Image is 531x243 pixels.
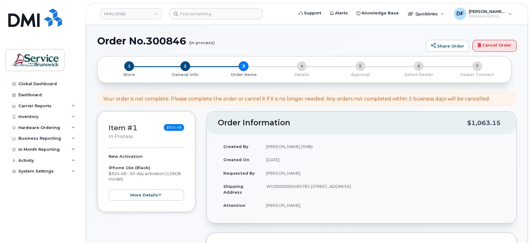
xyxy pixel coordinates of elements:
[103,96,490,103] div: Your order is not complete. Please complete the order or cancel it if it is no longer needed. Any...
[97,36,423,46] h1: Order No.300846
[223,171,255,176] strong: Requested By
[223,203,245,208] strong: Attention
[223,144,248,149] strong: Created By
[109,134,133,139] small: in process
[109,189,184,201] button: more details
[426,40,469,52] a: Share Order
[124,61,134,71] span: 1
[109,154,143,159] strong: New Activation
[156,71,214,78] a: 2 General Info
[105,72,153,78] p: Store
[261,140,505,153] td: [PERSON_NAME] (SNB)
[467,117,501,129] div: $1,063.15
[261,199,505,212] td: [PERSON_NAME]
[180,61,190,71] span: 2
[223,157,249,162] strong: Created On
[261,166,505,180] td: [PERSON_NAME]
[158,72,212,78] p: General Info
[109,154,184,201] div: $924.48 - 30-day activation (128GB model)
[109,165,150,170] strong: iPhone 16e (Black)
[261,153,505,166] td: [DATE]
[102,71,156,78] a: 1 Store
[261,180,505,199] td: WO0000000485781 [STREET_ADDRESS]
[223,184,243,195] strong: Shipping Address
[109,123,137,132] a: Item #1
[189,36,215,45] small: (in process)
[472,40,517,52] a: Cancel Order
[164,124,184,131] span: $924.48
[218,119,467,127] h2: Order Information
